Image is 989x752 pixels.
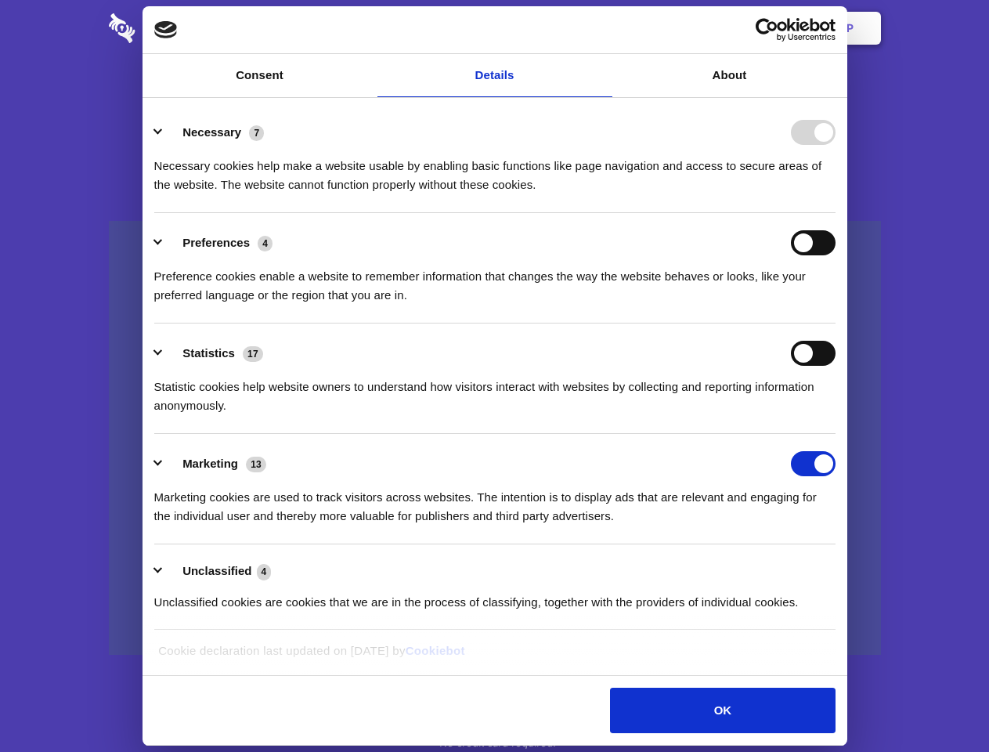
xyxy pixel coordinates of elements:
a: Pricing [460,4,528,52]
div: Cookie declaration last updated on [DATE] by [146,642,843,672]
a: Contact [635,4,707,52]
span: 7 [249,125,264,141]
label: Necessary [182,125,241,139]
span: 13 [246,457,266,472]
a: Login [710,4,778,52]
div: Statistic cookies help website owners to understand how visitors interact with websites by collec... [154,366,836,415]
button: Marketing (13) [154,451,276,476]
iframe: Drift Widget Chat Controller [911,674,970,733]
a: Wistia video thumbnail [109,221,881,656]
button: Unclassified (4) [154,562,281,581]
button: OK [610,688,835,733]
a: About [612,54,847,97]
a: Details [377,54,612,97]
div: Preference cookies enable a website to remember information that changes the way the website beha... [154,255,836,305]
div: Unclassified cookies are cookies that we are in the process of classifying, together with the pro... [154,581,836,612]
label: Preferences [182,236,250,249]
h1: Eliminate Slack Data Loss. [109,70,881,127]
div: Marketing cookies are used to track visitors across websites. The intention is to display ads tha... [154,476,836,526]
label: Statistics [182,346,235,360]
button: Preferences (4) [154,230,283,255]
img: logo [154,21,178,38]
label: Marketing [182,457,238,470]
button: Necessary (7) [154,120,274,145]
img: logo-wordmark-white-trans-d4663122ce5f474addd5e946df7df03e33cb6a1c49d2221995e7729f52c070b2.svg [109,13,243,43]
span: 4 [257,564,272,580]
a: Usercentrics Cookiebot - opens in a new window [698,18,836,42]
a: Cookiebot [406,644,465,657]
span: 4 [258,236,273,251]
a: Consent [143,54,377,97]
div: Necessary cookies help make a website usable by enabling basic functions like page navigation and... [154,145,836,194]
span: 17 [243,346,263,362]
h4: Auto-redaction of sensitive data, encrypted data sharing and self-destructing private chats. Shar... [109,143,881,194]
button: Statistics (17) [154,341,273,366]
